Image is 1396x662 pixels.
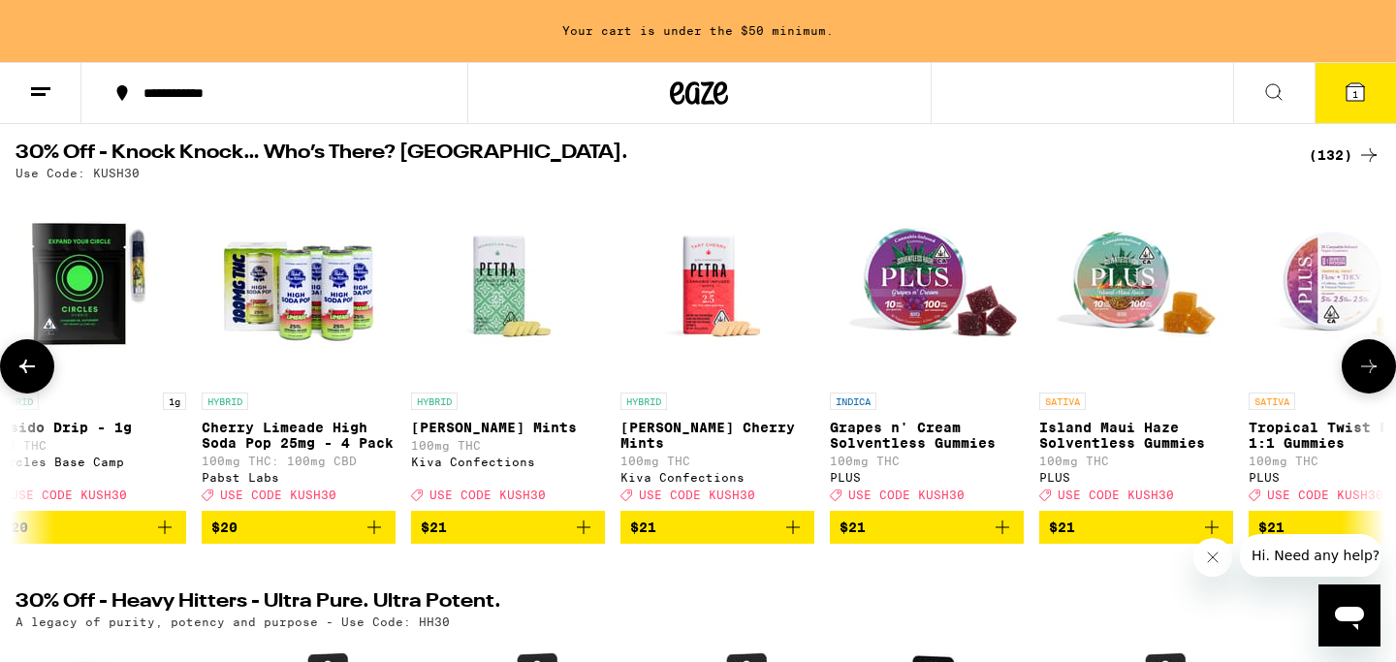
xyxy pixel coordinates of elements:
[1039,393,1086,410] p: SATIVA
[1039,471,1233,484] div: PLUS
[202,393,248,410] p: HYBRID
[1249,393,1295,410] p: SATIVA
[1058,489,1174,501] span: USE CODE KUSH30
[1039,455,1233,467] p: 100mg THC
[1352,88,1358,100] span: 1
[830,420,1024,451] p: Grapes n' Cream Solventless Gummies
[1039,420,1233,451] p: Island Maui Haze Solventless Gummies
[620,511,814,544] button: Add to bag
[421,520,447,535] span: $21
[1039,189,1233,511] a: Open page for Island Maui Haze Solventless Gummies from PLUS
[620,455,814,467] p: 100mg THC
[840,520,866,535] span: $21
[830,189,1024,511] a: Open page for Grapes n' Cream Solventless Gummies from PLUS
[202,189,396,383] img: Pabst Labs - Cherry Limeade High Soda Pop 25mg - 4 Pack
[620,393,667,410] p: HYBRID
[429,489,546,501] span: USE CODE KUSH30
[1240,534,1380,577] iframe: Message from company
[1267,489,1383,501] span: USE CODE KUSH30
[411,511,605,544] button: Add to bag
[411,189,605,511] a: Open page for Petra Moroccan Mints from Kiva Confections
[16,592,1285,615] h2: 30% Off - Heavy Hitters - Ultra Pure. Ultra Potent.
[620,189,814,383] img: Kiva Confections - Petra Tart Cherry Mints
[1318,584,1380,646] iframe: Button to launch messaging window
[202,189,396,511] a: Open page for Cherry Limeade High Soda Pop 25mg - 4 Pack from Pabst Labs
[830,455,1024,467] p: 100mg THC
[411,420,605,435] p: [PERSON_NAME] Mints
[620,189,814,511] a: Open page for Petra Tart Cherry Mints from Kiva Confections
[411,393,458,410] p: HYBRID
[1039,511,1233,544] button: Add to bag
[220,489,336,501] span: USE CODE KUSH30
[830,393,876,410] p: INDICA
[16,167,140,179] p: Use Code: KUSH30
[411,439,605,452] p: 100mg THC
[211,520,238,535] span: $20
[16,615,450,628] p: A legacy of purity, potency and purpose - Use Code: HH30
[1039,189,1233,383] img: PLUS - Island Maui Haze Solventless Gummies
[630,520,656,535] span: $21
[830,189,1024,383] img: PLUS - Grapes n' Cream Solventless Gummies
[163,393,186,410] p: 1g
[16,143,1285,167] h2: 30% Off - Knock Knock… Who’s There? [GEOGRAPHIC_DATA].
[202,471,396,484] div: Pabst Labs
[202,420,396,451] p: Cherry Limeade High Soda Pop 25mg - 4 Pack
[830,471,1024,484] div: PLUS
[1315,63,1396,123] button: 1
[848,489,965,501] span: USE CODE KUSH30
[830,511,1024,544] button: Add to bag
[1193,538,1232,577] iframe: Close message
[411,456,605,468] div: Kiva Confections
[620,471,814,484] div: Kiva Confections
[202,511,396,544] button: Add to bag
[1258,520,1285,535] span: $21
[11,489,127,501] span: USE CODE KUSH30
[639,489,755,501] span: USE CODE KUSH30
[411,189,605,383] img: Kiva Confections - Petra Moroccan Mints
[202,455,396,467] p: 100mg THC: 100mg CBD
[1309,143,1380,167] a: (132)
[620,420,814,451] p: [PERSON_NAME] Cherry Mints
[1049,520,1075,535] span: $21
[2,520,28,535] span: $20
